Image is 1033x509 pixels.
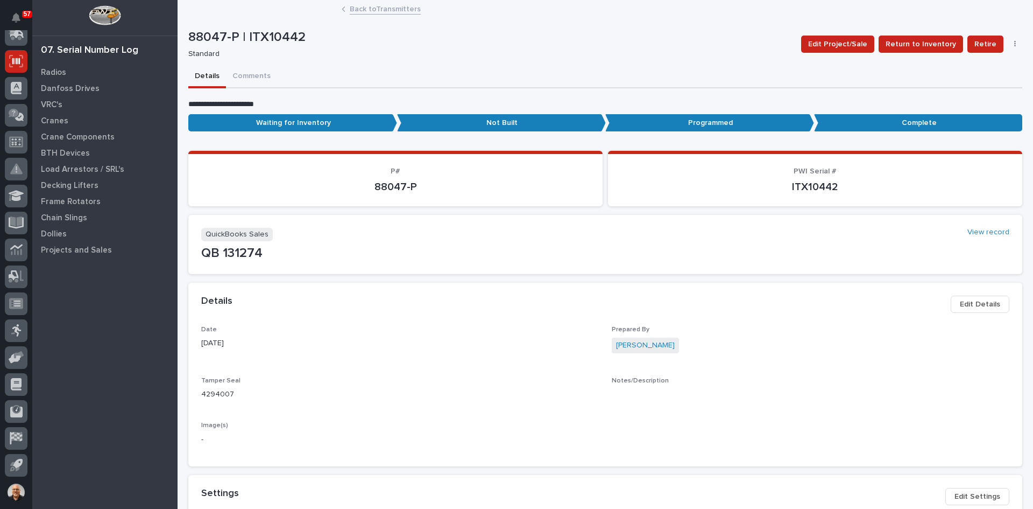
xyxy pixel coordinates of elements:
button: Edit Project/Sale [801,36,874,53]
a: View record [967,228,1009,237]
p: 57 [24,10,31,18]
span: Prepared By [612,326,649,333]
p: 4294007 [201,389,599,400]
p: 88047-P [201,180,590,193]
span: Edit Settings [954,490,1000,503]
button: Return to Inventory [879,36,963,53]
h2: Settings [201,488,239,500]
a: [PERSON_NAME] [616,340,675,351]
button: Edit Settings [945,488,1009,505]
a: Radios [32,64,178,80]
a: Load Arrestors / SRL's [32,161,178,177]
a: BTH Devices [32,145,178,161]
a: Decking Lifters [32,177,178,193]
span: Edit Details [960,298,1000,311]
span: PWI Serial # [794,168,837,175]
p: QB 131274 [201,246,1009,261]
p: Cranes [41,116,68,126]
a: Projects and Sales [32,242,178,258]
p: Frame Rotators [41,197,101,207]
p: 88047-P | ITX10442 [188,30,793,45]
a: VRC's [32,96,178,113]
span: Image(s) [201,422,228,429]
a: Dollies [32,226,178,242]
p: Standard [188,50,788,59]
p: Not Built [397,114,606,132]
p: ITX10442 [621,180,1009,193]
span: Notes/Description [612,378,669,384]
a: Back toTransmitters [350,2,421,15]
p: BTH Devices [41,149,90,158]
p: Dollies [41,229,67,239]
p: Programmed [605,114,814,132]
button: Comments [226,66,277,88]
a: Crane Components [32,129,178,145]
p: Load Arrestors / SRL's [41,165,124,175]
p: - [201,434,1009,445]
span: P# [391,168,400,175]
div: Notifications57 [13,13,27,30]
p: QuickBooks Sales [201,228,273,241]
div: 07. Serial Number Log [41,45,138,57]
button: Edit Details [951,296,1009,313]
p: Complete [814,114,1023,132]
button: Details [188,66,226,88]
span: Edit Project/Sale [808,38,867,51]
span: Date [201,326,217,333]
a: Danfoss Drives [32,80,178,96]
p: Chain Slings [41,213,87,223]
p: Decking Lifters [41,181,98,191]
p: Crane Components [41,133,115,142]
button: Notifications [5,6,27,29]
button: Retire [967,36,1003,53]
p: Radios [41,68,66,78]
span: Return to Inventory [886,38,956,51]
span: Tamper Seal [201,378,240,384]
p: VRC's [41,100,62,110]
button: users-avatar [5,481,27,504]
a: Chain Slings [32,210,178,226]
a: Frame Rotators [32,193,178,210]
a: Cranes [32,113,178,129]
p: [DATE] [201,338,599,349]
h2: Details [201,296,232,308]
p: Projects and Sales [41,246,112,255]
p: Danfoss Drives [41,84,100,94]
span: Retire [974,38,996,51]
img: Workspace Logo [89,5,121,25]
p: Waiting for Inventory [188,114,397,132]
